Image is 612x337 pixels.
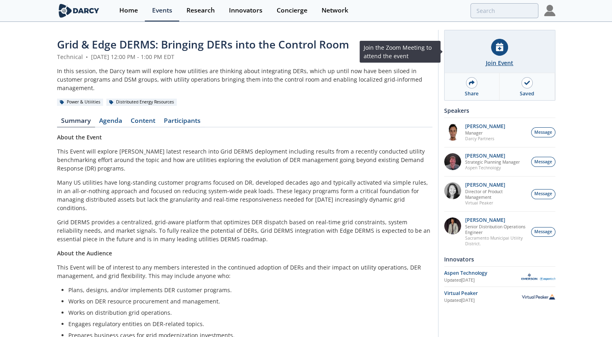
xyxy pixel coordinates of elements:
[520,90,534,97] div: Saved
[85,53,89,61] span: •
[531,227,555,237] button: Message
[465,189,527,200] p: Director of Product Management
[465,90,479,97] div: Share
[444,270,555,284] a: Aspen Technology Updated[DATE] Aspen Technology
[444,252,555,266] div: Innovators
[106,99,177,106] div: Distributed Energy Resources
[68,297,427,305] li: Works on DER resource procurement and management.
[486,59,513,67] div: Join Event
[277,7,307,14] div: Concierge
[68,286,427,294] li: Plans, designs, and/or implements DER customer programs.
[534,191,552,197] span: Message
[95,118,127,127] a: Agenda
[534,159,552,165] span: Message
[544,5,555,16] img: Profile
[465,224,527,235] p: Senior Distribution Operations Engineer
[68,320,427,328] li: Engages regulatory entities on DER-related topics.
[57,218,432,243] p: Grid DERMS provides a centralized, grid-aware platform that optimizes DER dispatch based on real-...
[57,53,432,61] div: Technical [DATE] 12:00 PM - 1:00 PM EDT
[160,118,205,127] a: Participants
[57,133,102,141] strong: About the Event
[186,7,215,14] div: Research
[534,229,552,235] span: Message
[444,290,521,297] div: Virtual Peaker
[57,99,104,106] div: Power & Utilities
[465,200,527,206] p: Virtual Peaker
[521,294,555,299] img: Virtual Peaker
[531,157,555,167] button: Message
[444,182,461,199] img: 8160f632-77e6-40bd-9ce2-d8c8bb49c0dd
[465,182,527,188] p: [PERSON_NAME]
[57,4,101,18] img: logo-wide.svg
[444,153,461,170] img: accc9a8e-a9c1-4d58-ae37-132228efcf55
[465,124,505,129] p: [PERSON_NAME]
[531,127,555,137] button: Message
[444,277,521,284] div: Updated [DATE]
[465,136,505,141] p: Darcy Partners
[465,130,505,136] p: Manager
[465,153,520,159] p: [PERSON_NAME]
[127,118,160,127] a: Content
[57,67,432,92] div: In this session, the Darcy team will explore how utilities are thinking about integrating DERs, w...
[531,189,555,199] button: Message
[57,263,432,280] p: This Event will be of interest to any members interested in the continued adoption of DERs and th...
[229,7,263,14] div: Innovators
[465,159,520,165] p: Strategic Planning Manager
[57,118,95,127] a: Summary
[444,297,521,304] div: Updated [DATE]
[470,3,538,18] input: Advanced Search
[152,7,172,14] div: Events
[57,178,432,212] p: Many US utilities have long-standing customer programs focused on DR, developed decades ago and t...
[465,235,527,246] p: Sacramento Municipal Utility District.
[444,124,461,141] img: vRBZwDRnSTOrB1qTpmXr
[534,129,552,136] span: Message
[444,270,521,277] div: Aspen Technology
[57,249,112,257] strong: About the Audience
[444,290,555,304] a: Virtual Peaker Updated[DATE] Virtual Peaker
[57,147,432,173] p: This Event will explore [PERSON_NAME] latest research into Grid DERMS deployment including result...
[444,103,555,118] div: Speakers
[465,165,520,171] p: Aspen Technology
[465,217,527,223] p: [PERSON_NAME]
[521,273,555,280] img: Aspen Technology
[119,7,138,14] div: Home
[57,37,349,52] span: Grid & Edge DERMS: Bringing DERs into the Control Room
[322,7,348,14] div: Network
[68,308,427,317] li: Works on distribution grid operations.
[444,217,461,234] img: 7fca56e2-1683-469f-8840-285a17278393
